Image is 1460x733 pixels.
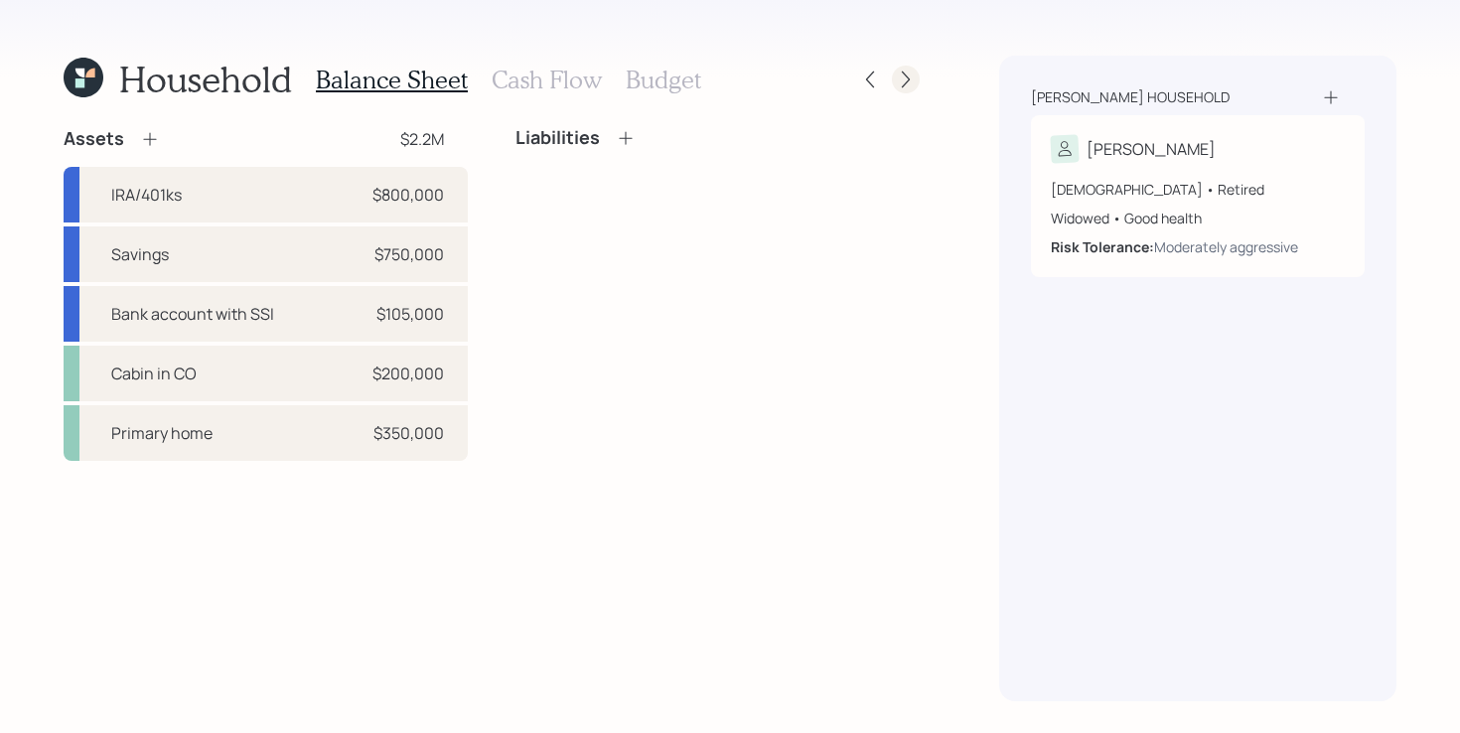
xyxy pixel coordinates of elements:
div: Cabin in CO [111,362,197,385]
h3: Budget [626,66,701,94]
h4: Liabilities [515,127,600,149]
div: [PERSON_NAME] household [1031,87,1230,107]
div: [DEMOGRAPHIC_DATA] • Retired [1051,179,1345,200]
b: Risk Tolerance: [1051,237,1154,256]
div: IRA/401ks [111,183,182,207]
div: [PERSON_NAME] [1087,137,1216,161]
div: $105,000 [376,302,444,326]
h1: Household [119,58,292,100]
h4: Assets [64,128,124,150]
div: Moderately aggressive [1154,236,1298,257]
div: Bank account with SSI [111,302,274,326]
div: $800,000 [372,183,444,207]
div: $750,000 [374,242,444,266]
div: $2.2M [400,127,444,151]
h3: Cash Flow [492,66,602,94]
div: $200,000 [372,362,444,385]
h3: Balance Sheet [316,66,468,94]
div: Widowed • Good health [1051,208,1345,228]
div: Primary home [111,421,213,445]
div: $350,000 [373,421,444,445]
div: Savings [111,242,169,266]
